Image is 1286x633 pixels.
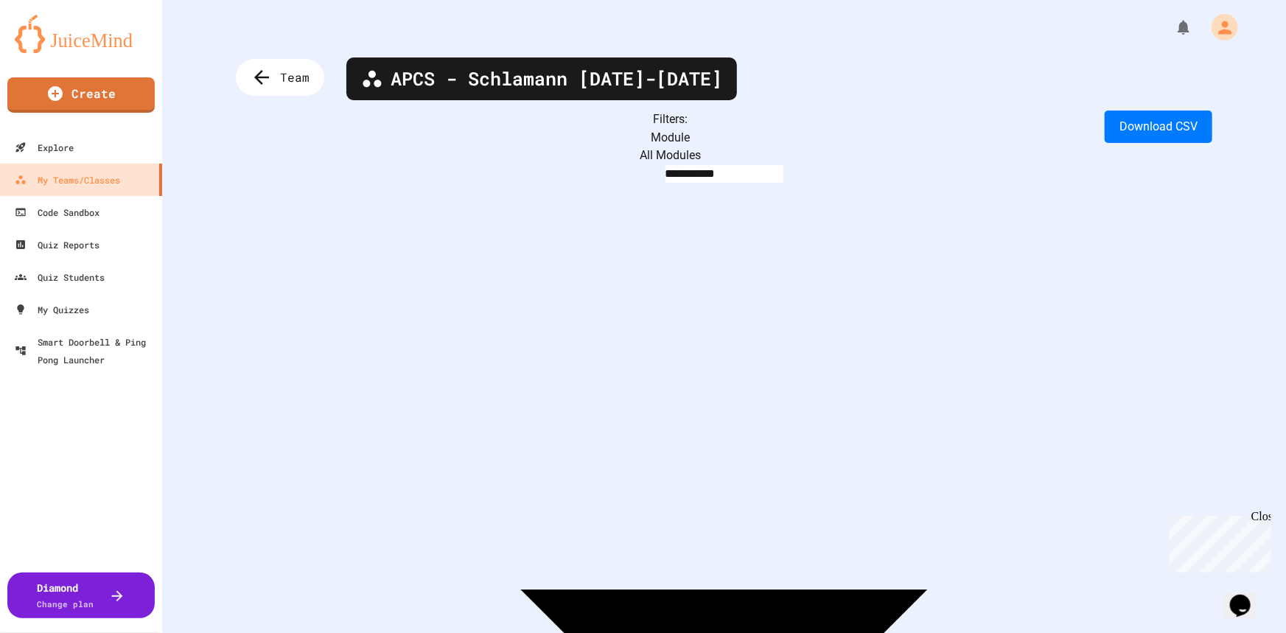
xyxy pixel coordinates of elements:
[7,573,155,618] button: DiamondChange plan
[236,111,1212,128] div: Filters:
[15,139,74,156] div: Explore
[38,580,94,611] div: Diamond
[280,69,310,86] span: Team
[15,236,99,253] div: Quiz Reports
[1224,574,1271,618] iframe: chat widget
[15,301,89,318] div: My Quizzes
[15,268,105,286] div: Quiz Students
[7,77,155,113] a: Create
[6,6,102,94] div: Chat with us now!Close
[15,203,99,221] div: Code Sandbox
[1164,510,1271,573] iframe: chat widget
[15,171,120,189] div: My Teams/Classes
[391,65,722,93] span: APCS - Schlamann [DATE]-[DATE]
[1196,10,1242,44] div: My Account
[15,333,156,368] div: Smart Doorbell & Ping Pong Launcher
[38,598,94,609] span: Change plan
[1147,15,1196,40] div: My Notifications
[651,130,690,144] label: Module
[1105,111,1212,143] button: Download CSV
[15,15,147,53] img: logo-orange.svg
[236,147,1212,164] div: All Modules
